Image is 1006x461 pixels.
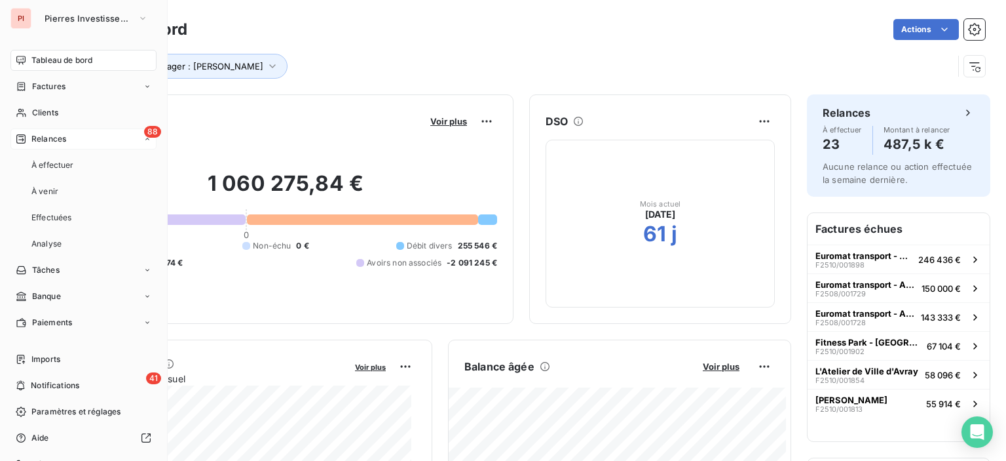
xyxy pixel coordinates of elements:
[893,19,959,40] button: Actions
[823,134,862,155] h4: 23
[253,240,291,252] span: Non-échu
[823,161,972,185] span: Aucune relance ou action effectuée la semaine dernière.
[31,186,58,197] span: À venir
[351,361,390,372] button: Voir plus
[671,221,677,247] h2: j
[458,240,497,252] span: 255 546 €
[884,126,950,134] span: Montant à relancer
[815,308,916,319] span: Euromat transport - Athis Mons (Bai
[808,213,990,245] h6: Factures échues
[815,348,865,355] span: F2510/001902
[464,359,534,374] h6: Balance âgée
[823,126,862,134] span: À effectuer
[918,254,961,265] span: 246 436 €
[146,372,161,384] span: 41
[112,61,263,71] span: Property Manager : [PERSON_NAME]
[32,107,58,119] span: Clients
[45,13,132,24] span: Pierres Investissement
[31,432,49,444] span: Aide
[74,170,497,210] h2: 1 060 275,84 €
[296,240,308,252] span: 0 €
[426,115,471,127] button: Voir plus
[31,380,79,391] span: Notifications
[815,319,866,327] span: F2508/001728
[645,208,676,221] span: [DATE]
[367,257,441,269] span: Avoirs non associés
[815,366,918,376] span: L'Atelier de Ville d'Avray
[921,312,961,323] span: 143 333 €
[407,240,453,252] span: Débit divers
[74,372,346,386] span: Chiffre d'affaires mensuel
[808,302,990,331] button: Euromat transport - Athis Mons (BaiF2508/001728143 333 €
[815,261,865,269] span: F2510/001898
[144,126,161,138] span: 88
[699,361,743,372] button: Voir plus
[31,353,60,365] span: Imports
[643,221,666,247] h2: 61
[31,54,92,66] span: Tableau de bord
[815,279,916,290] span: Euromat transport - Athis Mons (Bai
[10,8,31,29] div: PI
[815,395,887,405] span: [PERSON_NAME]
[823,105,870,121] h6: Relances
[808,389,990,418] button: [PERSON_NAME]F2510/00181355 914 €
[31,238,62,250] span: Analyse
[32,264,60,276] span: Tâches
[430,116,467,127] span: Voir plus
[815,405,863,413] span: F2510/001813
[815,376,865,384] span: F2510/001854
[640,200,681,208] span: Mois actuel
[926,399,961,409] span: 55 914 €
[244,230,249,240] span: 0
[815,337,922,348] span: Fitness Park - [GEOGRAPHIC_DATA]
[884,134,950,155] h4: 487,5 k €
[31,159,74,171] span: À effectuer
[31,133,66,145] span: Relances
[93,54,288,79] button: Property Manager : [PERSON_NAME]
[32,291,61,302] span: Banque
[32,317,72,329] span: Paiements
[808,273,990,302] button: Euromat transport - Athis Mons (BaiF2508/001729150 000 €
[925,370,961,380] span: 58 096 €
[927,341,961,351] span: 67 104 €
[815,290,866,298] span: F2508/001729
[961,416,993,448] div: Open Intercom Messenger
[546,113,568,129] h6: DSO
[32,81,65,92] span: Factures
[10,428,157,449] a: Aide
[703,361,739,372] span: Voir plus
[355,363,386,372] span: Voir plus
[808,331,990,360] button: Fitness Park - [GEOGRAPHIC_DATA]F2510/00190267 104 €
[808,245,990,273] button: Euromat transport - Athis Mons (BaiF2510/001898246 436 €
[31,406,121,418] span: Paramètres et réglages
[808,360,990,389] button: L'Atelier de Ville d'AvrayF2510/00185458 096 €
[815,251,913,261] span: Euromat transport - Athis Mons (Bai
[447,257,497,269] span: -2 091 245 €
[922,283,961,294] span: 150 000 €
[31,212,72,224] span: Effectuées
